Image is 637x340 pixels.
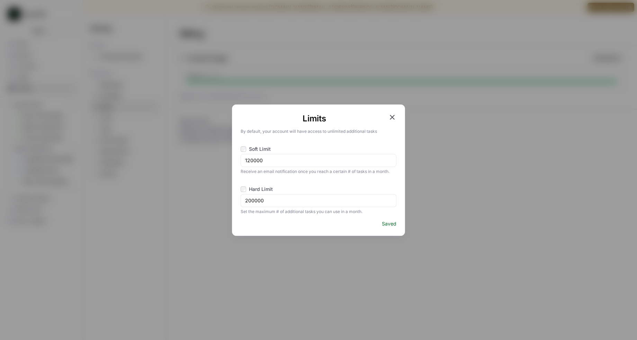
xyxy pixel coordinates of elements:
input: Soft Limit [241,146,246,152]
span: Receive an email notification once you reach a certain # of tasks in a month. [241,167,396,175]
p: By default, your account will have access to unlimited additional tasks [241,127,396,135]
span: Hard Limit [249,186,273,193]
span: Saved [382,220,396,227]
span: Set the maximum # of additional tasks you can use in a month. [241,207,396,215]
span: Soft Limit [249,146,271,153]
h1: Limits [241,113,388,124]
input: Hard Limit [241,186,246,192]
input: 0 [245,197,392,204]
input: 0 [245,157,392,164]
